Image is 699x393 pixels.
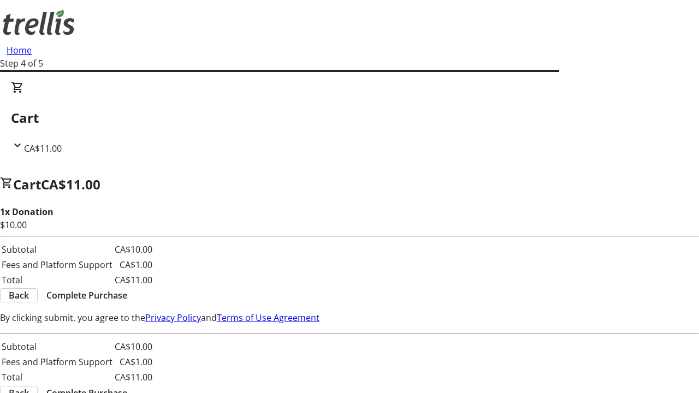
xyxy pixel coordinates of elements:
td: CA$11.00 [114,370,153,384]
td: Total [1,273,113,287]
span: CA$11.00 [41,175,100,193]
td: Subtotal [1,242,113,257]
td: CA$10.00 [114,242,153,257]
td: Subtotal [1,340,113,354]
span: Cart [13,175,41,193]
div: CartCA$11.00 [11,81,688,155]
td: CA$11.00 [114,273,153,287]
span: Complete Purchase [46,289,127,302]
td: Total [1,370,113,384]
td: CA$1.00 [114,258,153,272]
td: Fees and Platform Support [1,355,113,369]
button: Complete Purchase [38,289,136,302]
h2: Cart [11,108,688,128]
td: CA$10.00 [114,340,153,354]
td: Fees and Platform Support [1,258,113,272]
span: Back [9,289,29,302]
a: Privacy Policy [145,312,201,324]
a: Terms of Use Agreement [217,312,319,324]
td: CA$1.00 [114,355,153,369]
span: CA$11.00 [24,142,62,154]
